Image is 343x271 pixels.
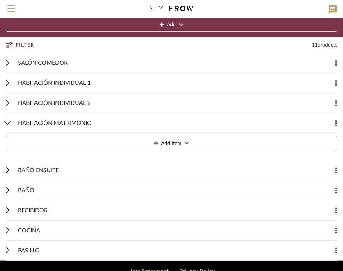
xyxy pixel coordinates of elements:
[18,79,91,87] span: HABITACIÓN INDIVIDUAL 1
[6,153,337,160] div: HABITACIÓN MATRIMONIOAdd Item
[18,186,34,195] span: BAÑO
[18,166,59,175] span: BAÑO ENSUITE
[312,42,337,49] div: 11
[318,43,337,48] span: products
[18,119,92,127] span: HABITACIÓN MATRIMONIO
[18,99,91,107] span: HABITACIÓN INDIVIDUAL 2
[16,39,34,52] span: Filter
[167,18,176,32] span: Add
[6,39,34,52] button: Filter
[161,136,182,151] span: Add Item
[18,246,40,255] span: PASILLO
[6,136,337,150] button: Add Item
[18,206,48,215] span: RECIBIDOR
[18,59,68,67] span: SALÓN COMEDOR
[6,17,337,32] button: Add
[18,226,40,235] span: COCINA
